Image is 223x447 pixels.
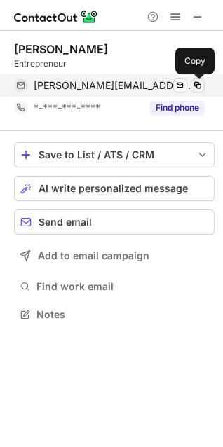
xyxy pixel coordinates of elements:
span: Add to email campaign [38,250,149,261]
button: Add to email campaign [14,243,215,268]
button: AI write personalized message [14,176,215,201]
div: [PERSON_NAME] [14,42,108,56]
span: Find work email [36,280,209,293]
button: Find work email [14,277,215,296]
span: AI write personalized message [39,183,188,194]
button: Notes [14,305,215,324]
button: save-profile-one-click [14,142,215,167]
span: Notes [36,308,209,321]
div: Save to List / ATS / CRM [39,149,190,160]
span: [PERSON_NAME][EMAIL_ADDRESS][DOMAIN_NAME] [34,79,194,92]
div: Entrepreneur [14,57,215,70]
img: ContactOut v5.3.10 [14,8,98,25]
button: Reveal Button [149,101,205,115]
span: Send email [39,216,92,228]
button: Send email [14,209,215,235]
